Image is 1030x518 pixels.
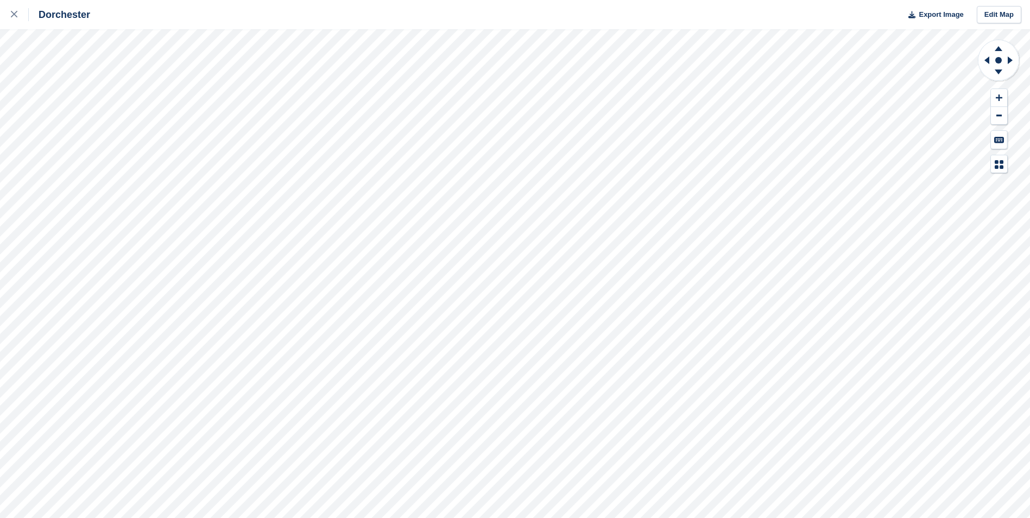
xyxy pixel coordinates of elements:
button: Keyboard Shortcuts [991,131,1007,149]
button: Zoom Out [991,107,1007,125]
button: Map Legend [991,155,1007,173]
span: Export Image [919,9,963,20]
a: Edit Map [977,6,1021,24]
div: Dorchester [29,8,90,21]
button: Export Image [902,6,964,24]
button: Zoom In [991,89,1007,107]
